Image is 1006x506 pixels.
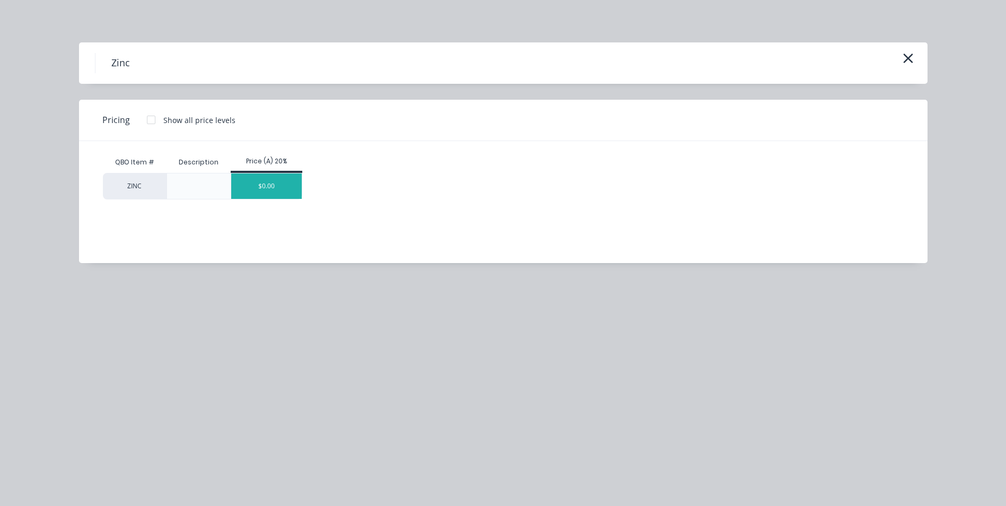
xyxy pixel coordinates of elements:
span: Pricing [102,114,130,126]
div: Price (A) 20% [231,156,302,166]
div: QBO Item # [103,152,167,173]
div: ZINC [103,173,167,199]
h4: Zinc [95,53,146,73]
div: Description [170,149,227,176]
div: Show all price levels [163,115,235,126]
div: $0.00 [231,173,302,199]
